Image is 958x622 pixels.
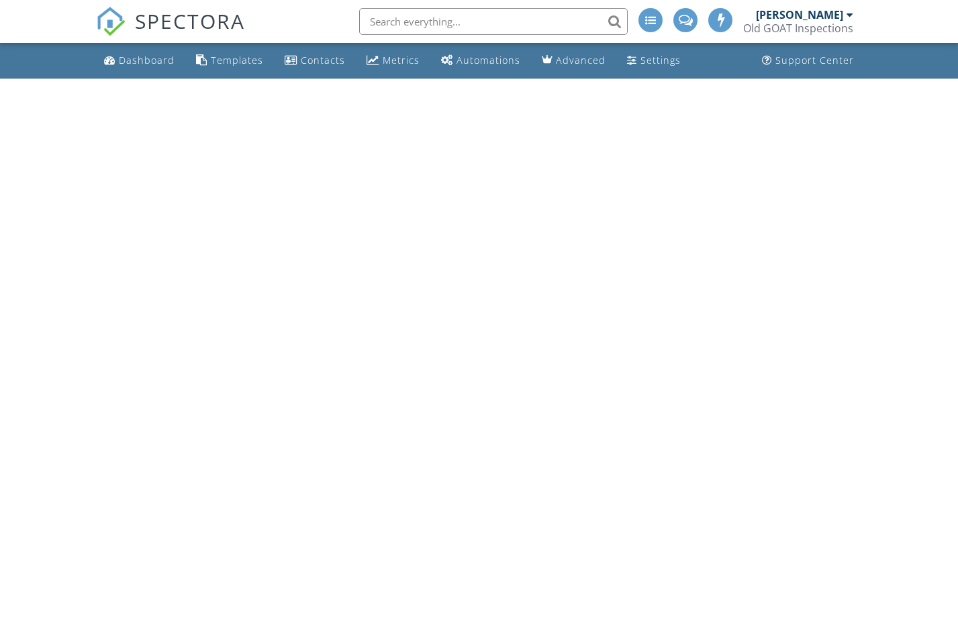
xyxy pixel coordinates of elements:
[96,7,126,36] img: The Best Home Inspection Software - Spectora
[757,48,859,73] a: Support Center
[96,18,245,46] a: SPECTORA
[99,48,180,73] a: Dashboard
[622,48,686,73] a: Settings
[301,54,345,66] div: Contacts
[536,48,611,73] a: Advanced
[135,7,245,35] span: SPECTORA
[279,48,350,73] a: Contacts
[191,48,269,73] a: Templates
[640,54,681,66] div: Settings
[775,54,854,66] div: Support Center
[359,8,628,35] input: Search everything...
[556,54,606,66] div: Advanced
[436,48,526,73] a: Automations (Advanced)
[383,54,420,66] div: Metrics
[743,21,853,35] div: Old GOAT Inspections
[211,54,263,66] div: Templates
[756,8,843,21] div: [PERSON_NAME]
[119,54,175,66] div: Dashboard
[457,54,520,66] div: Automations
[361,48,425,73] a: Metrics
